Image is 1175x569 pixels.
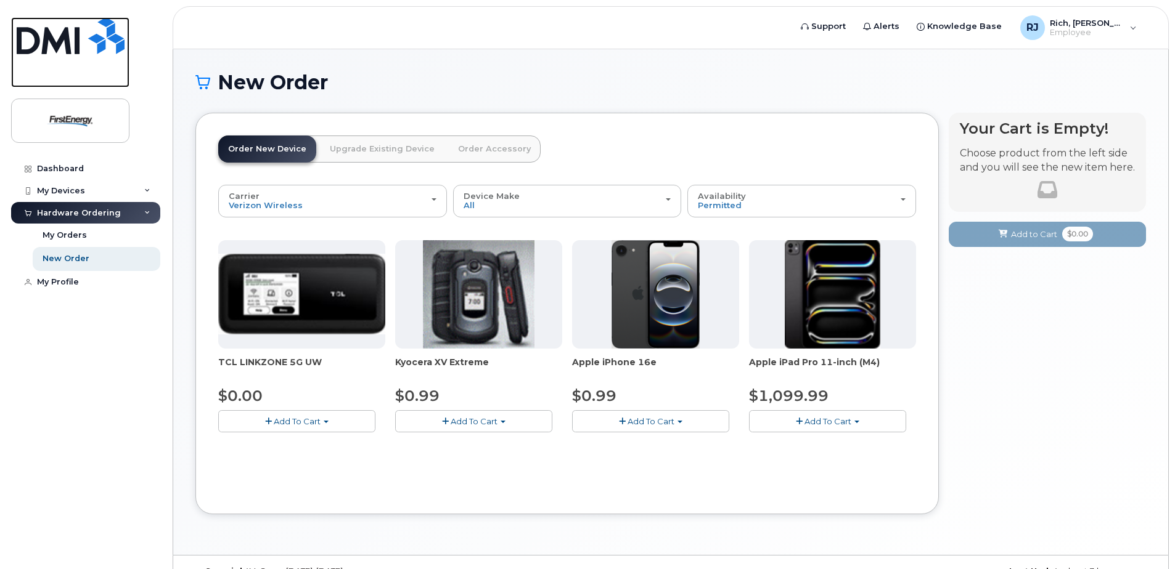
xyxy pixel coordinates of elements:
[785,240,880,349] img: ipad_pro_11_m4.png
[612,240,700,349] img: iphone16e.png
[453,185,682,217] button: Device Make All
[804,416,851,426] span: Add To Cart
[448,135,541,163] a: Order Accessory
[464,200,475,210] span: All
[572,387,616,405] span: $0.99
[229,191,260,201] span: Carrier
[749,356,916,381] div: Apple iPad Pro 11-inch (M4)
[572,356,739,381] div: Apple iPhone 16e
[949,222,1146,247] button: Add to Cart $0.00
[218,387,263,405] span: $0.00
[628,416,674,426] span: Add To Cart
[195,71,1146,93] h1: New Order
[749,410,906,432] button: Add To Cart
[698,200,742,210] span: Permitted
[1121,515,1166,560] iframe: Messenger Launcher
[320,135,444,163] a: Upgrade Existing Device
[960,120,1135,137] h4: Your Cart is Empty!
[218,254,385,334] img: linkzone5g.png
[395,356,562,381] div: Kyocera XV Extreme
[572,410,729,432] button: Add To Cart
[229,200,303,210] span: Verizon Wireless
[451,416,497,426] span: Add To Cart
[749,387,829,405] span: $1,099.99
[960,147,1135,175] p: Choose product from the left side and you will see the new item here.
[1062,227,1093,241] span: $0.00
[218,185,447,217] button: Carrier Verizon Wireless
[218,135,316,163] a: Order New Device
[218,356,385,381] div: TCL LINKZONE 5G UW
[464,191,520,201] span: Device Make
[274,416,321,426] span: Add To Cart
[698,191,746,201] span: Availability
[218,410,375,432] button: Add To Cart
[687,185,916,217] button: Availability Permitted
[395,387,440,405] span: $0.99
[423,240,534,349] img: xvextreme.gif
[395,410,552,432] button: Add To Cart
[1011,228,1057,240] span: Add to Cart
